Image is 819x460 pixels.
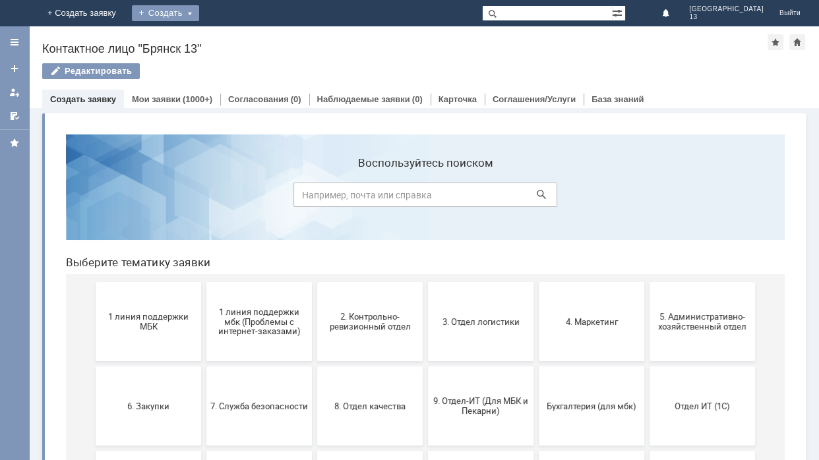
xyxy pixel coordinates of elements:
button: Отдел ИТ (1С) [594,243,700,322]
span: 1 линия поддержки МБК [44,188,142,208]
button: 8. Отдел качества [262,243,367,322]
button: 6. Закупки [40,243,146,322]
span: Отдел-ИТ (Офис) [155,361,253,371]
button: [PERSON_NAME]. Услуги ИТ для МБК (оформляет L1) [594,327,700,406]
a: Наблюдаемые заявки [317,94,410,104]
input: Например, почта или справка [238,59,502,83]
span: [GEOGRAPHIC_DATA] [689,5,764,13]
div: (1000+) [183,94,212,104]
button: Отдел-ИТ (Битрикс24 и CRM) [40,327,146,406]
a: Создать заявку [50,94,116,104]
span: 5. Административно-хозяйственный отдел [598,188,696,208]
button: 1 линия поддержки МБК [40,158,146,237]
span: 6. Закупки [44,277,142,287]
span: 9. Отдел-ИТ (Для МБК и Пекарни) [377,272,474,292]
button: 2. Контрольно-ревизионный отдел [262,158,367,237]
div: Контактное лицо "Брянск 13" [42,42,768,55]
span: 13 [689,13,764,21]
div: Создать [132,5,199,21]
span: Бухгалтерия (для мбк) [487,277,585,287]
span: 8. Отдел качества [266,277,363,287]
header: Выберите тематику заявки [11,132,729,145]
span: Расширенный поиск [612,6,625,18]
button: 4. Маркетинг [483,158,589,237]
button: 7. Служба безопасности [151,243,257,322]
button: Это соглашение не активно! [483,327,589,406]
a: Мои согласования [4,105,25,127]
button: Бухгалтерия (для мбк) [483,243,589,322]
span: Это соглашение не активно! [487,357,585,376]
a: Соглашения/Услуги [493,94,576,104]
span: Отдел-ИТ (Битрикс24 и CRM) [44,357,142,376]
div: Сделать домашней страницей [789,34,805,50]
span: 2. Контрольно-ревизионный отдел [266,188,363,208]
a: Мои заявки [4,82,25,103]
span: [PERSON_NAME]. Услуги ИТ для МБК (оформляет L1) [598,351,696,381]
button: Отдел-ИТ (Офис) [151,327,257,406]
a: Создать заявку [4,58,25,79]
span: 1 линия поддержки мбк (Проблемы с интернет-заказами) [155,183,253,212]
button: 5. Административно-хозяйственный отдел [594,158,700,237]
span: 3. Отдел логистики [377,192,474,202]
button: 1 линия поддержки мбк (Проблемы с интернет-заказами) [151,158,257,237]
button: 9. Отдел-ИТ (Для МБК и Пекарни) [373,243,478,322]
span: Франчайзинг [377,361,474,371]
span: 7. Служба безопасности [155,277,253,287]
div: Добавить в избранное [768,34,783,50]
a: База знаний [591,94,644,104]
label: Воспользуйтесь поиском [238,32,502,45]
a: Карточка [439,94,477,104]
div: (0) [291,94,301,104]
button: Франчайзинг [373,327,478,406]
span: Финансовый отдел [266,361,363,371]
span: не актуален [44,446,142,455]
span: 4. Маркетинг [487,192,585,202]
div: (0) [412,94,423,104]
button: Финансовый отдел [262,327,367,406]
a: Согласования [228,94,289,104]
span: Отдел ИТ (1С) [598,277,696,287]
button: 3. Отдел логистики [373,158,478,237]
a: Мои заявки [132,94,181,104]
